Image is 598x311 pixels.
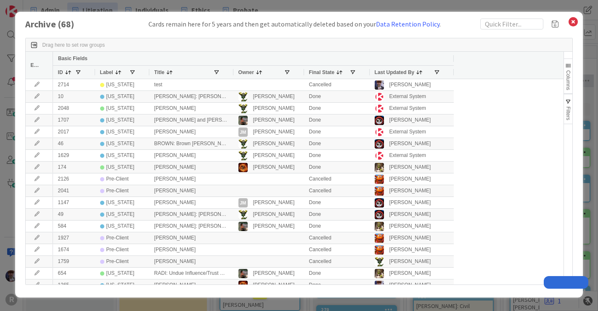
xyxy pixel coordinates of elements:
div: Pre-Client [106,186,129,196]
div: [PERSON_NAME] and [PERSON_NAME] [149,114,233,126]
div: [PERSON_NAME]: [PERSON_NAME] [PERSON_NAME] [149,209,233,220]
div: [PERSON_NAME] [389,245,431,255]
div: [PERSON_NAME]: [PERSON_NAME] [PERSON_NAME] [149,91,233,102]
div: Pre-Client [106,233,129,243]
input: Quick Filter... [480,19,543,29]
div: 1147 [53,197,95,208]
div: JM [238,198,248,207]
div: [PERSON_NAME] [389,115,431,125]
div: External System [389,127,426,137]
div: 1674 [53,244,95,255]
div: Done [304,126,370,138]
div: [PERSON_NAME] [149,244,233,255]
div: 1927 [53,232,95,244]
img: TR [238,281,248,290]
div: External System [389,103,426,114]
img: KA [375,234,384,243]
div: [US_STATE] [106,268,135,279]
div: 2048 [53,103,95,114]
div: BROWN: Brown [PERSON_NAME] [149,138,233,149]
div: [PERSON_NAME] [149,150,233,161]
div: Done [304,221,370,232]
span: Basic Fields [58,56,87,61]
div: 2041 [53,185,95,197]
div: [US_STATE] [106,103,135,114]
div: Row Groups [42,42,105,48]
div: 1629 [53,150,95,161]
div: [US_STATE] [106,138,135,149]
div: 2017 [53,126,95,138]
div: [PERSON_NAME] [149,232,233,244]
div: [US_STATE] [106,197,135,208]
div: 2714 [53,79,95,90]
div: 49 [53,209,95,220]
div: [PERSON_NAME] [253,221,295,231]
span: Owner [238,69,254,75]
div: [PERSON_NAME] [389,209,431,220]
span: Drag here to set row groups [42,42,105,48]
div: [PERSON_NAME] [149,197,233,208]
span: Last Updated By [375,69,415,75]
div: [PERSON_NAME] [253,150,295,161]
img: MW [238,116,248,125]
div: [US_STATE] [106,280,135,290]
div: Cancelled [304,185,370,197]
span: Columns [565,70,571,90]
div: [PERSON_NAME] [149,279,233,291]
div: Done [304,138,370,149]
img: DG [375,222,384,231]
img: JS [375,139,384,149]
img: JS [375,198,384,207]
div: [PERSON_NAME]: [PERSON_NAME] [PERSON_NAME] [149,221,233,232]
div: [PERSON_NAME] [389,174,431,184]
img: ES [375,104,384,113]
div: [US_STATE] [106,115,135,125]
div: Cancelled [304,79,370,90]
span: Label [100,69,113,75]
div: [PERSON_NAME] [389,186,431,196]
div: 2126 [53,173,95,185]
div: Done [304,268,370,279]
div: RADI: Undue Influence/Trust Contest [149,268,233,279]
img: DG [375,163,384,172]
div: Cancelled [304,256,370,267]
div: Done [304,209,370,220]
div: Done [304,114,370,126]
div: JM [238,128,248,137]
div: test [149,79,233,90]
div: 174 [53,162,95,173]
div: [US_STATE] [106,162,135,173]
div: [PERSON_NAME] [253,209,295,220]
div: 1759 [53,256,95,267]
div: [PERSON_NAME] [389,197,431,208]
img: JS [375,116,384,125]
img: NC [375,257,384,266]
div: [PERSON_NAME] [389,162,431,173]
div: External System [389,150,426,161]
div: [PERSON_NAME] [253,115,295,125]
div: [US_STATE] [106,127,135,137]
img: KA [375,175,384,184]
img: MW [238,222,248,231]
div: [PERSON_NAME] [389,233,431,243]
div: [PERSON_NAME] [253,280,295,290]
div: [US_STATE] [106,150,135,161]
div: Cancelled [304,232,370,244]
div: Done [304,279,370,291]
h1: Archive ( 68 ) [25,19,109,29]
div: External System [389,91,426,102]
span: Filters [565,106,571,120]
div: Done [304,162,370,173]
img: KA [375,245,384,255]
img: DG [375,269,384,278]
div: [US_STATE] [106,209,135,220]
img: ES [375,92,384,101]
div: 584 [53,221,95,232]
div: Done [304,150,370,161]
div: [PERSON_NAME] [389,221,431,231]
span: Edit [31,62,40,68]
img: TR [238,163,248,172]
div: Cancelled [304,244,370,255]
img: ML [375,80,384,90]
div: 46 [53,138,95,149]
